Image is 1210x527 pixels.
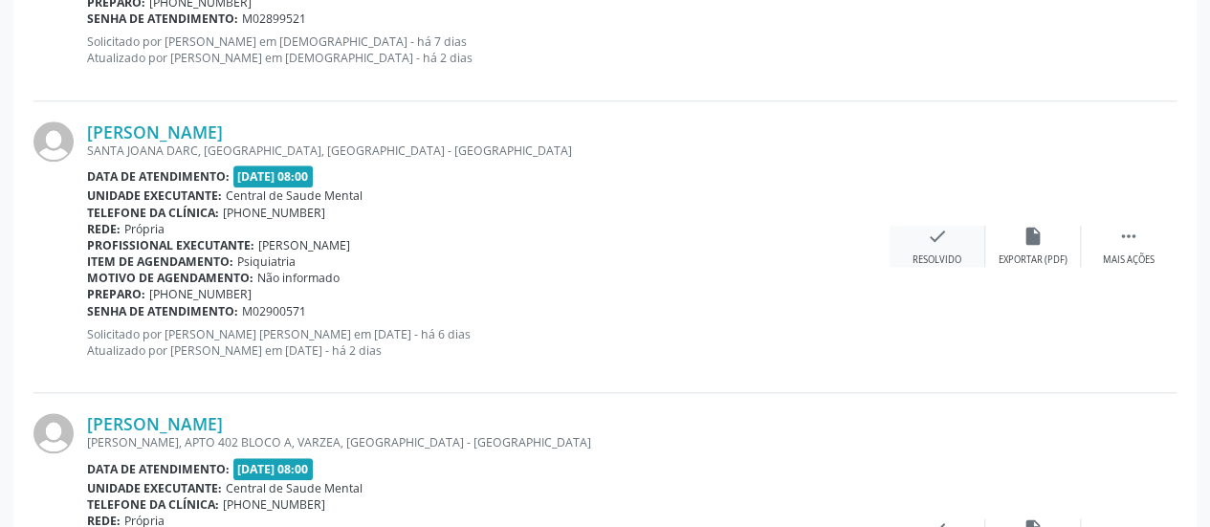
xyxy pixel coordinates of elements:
[258,237,350,253] span: [PERSON_NAME]
[1118,226,1139,247] i: 
[87,187,222,204] b: Unidade executante:
[233,458,314,480] span: [DATE] 08:00
[33,121,74,162] img: img
[87,237,254,253] b: Profissional executante:
[87,205,219,221] b: Telefone da clínica:
[242,11,306,27] span: M02899521
[87,253,233,270] b: Item de agendamento:
[87,221,121,237] b: Rede:
[87,11,238,27] b: Senha de atendimento:
[149,286,252,302] span: [PHONE_NUMBER]
[999,253,1067,267] div: Exportar (PDF)
[87,413,223,434] a: [PERSON_NAME]
[124,221,165,237] span: Própria
[87,143,890,159] div: SANTA JOANA DARC, [GEOGRAPHIC_DATA], [GEOGRAPHIC_DATA] - [GEOGRAPHIC_DATA]
[87,303,238,319] b: Senha de atendimento:
[242,303,306,319] span: M02900571
[1023,226,1044,247] i: insert_drive_file
[927,226,948,247] i: check
[33,413,74,453] img: img
[87,121,223,143] a: [PERSON_NAME]
[87,480,222,496] b: Unidade executante:
[913,253,961,267] div: Resolvido
[1103,253,1155,267] div: Mais ações
[226,187,363,204] span: Central de Saude Mental
[87,434,890,450] div: [PERSON_NAME], APTO 402 BLOCO A, VARZEA, [GEOGRAPHIC_DATA] - [GEOGRAPHIC_DATA]
[87,270,253,286] b: Motivo de agendamento:
[87,33,890,66] p: Solicitado por [PERSON_NAME] em [DEMOGRAPHIC_DATA] - há 7 dias Atualizado por [PERSON_NAME] em [D...
[87,326,890,359] p: Solicitado por [PERSON_NAME] [PERSON_NAME] em [DATE] - há 6 dias Atualizado por [PERSON_NAME] em ...
[237,253,296,270] span: Psiquiatria
[223,205,325,221] span: [PHONE_NUMBER]
[257,270,340,286] span: Não informado
[87,168,230,185] b: Data de atendimento:
[87,496,219,513] b: Telefone da clínica:
[226,480,363,496] span: Central de Saude Mental
[87,461,230,477] b: Data de atendimento:
[233,165,314,187] span: [DATE] 08:00
[87,286,145,302] b: Preparo:
[223,496,325,513] span: [PHONE_NUMBER]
